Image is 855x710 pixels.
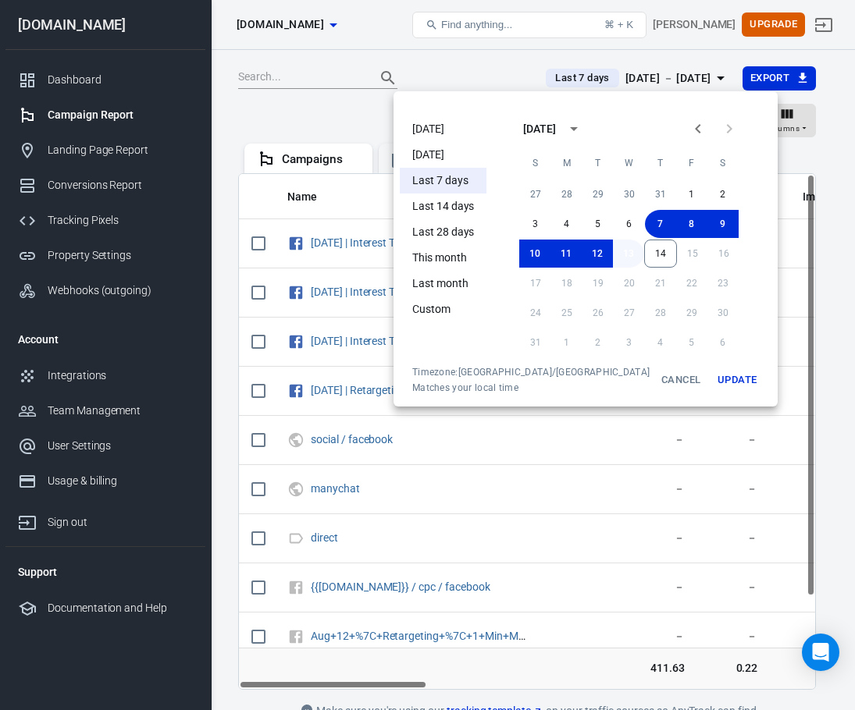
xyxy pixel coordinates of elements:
button: 27 [520,180,551,208]
button: 30 [614,180,645,208]
button: 4 [551,210,582,238]
button: 5 [582,210,614,238]
span: Tuesday [584,147,612,179]
button: 13 [613,240,644,268]
div: Open Intercom Messenger [802,634,839,671]
button: 3 [520,210,551,238]
li: Last month [400,271,486,296]
button: Previous month [682,113,714,144]
li: Last 14 days [400,193,486,219]
span: Friday [678,147,706,179]
li: [DATE] [400,142,486,168]
button: 9 [707,210,739,238]
span: Sunday [522,147,550,179]
button: 2 [707,180,739,208]
button: calendar view is open, switch to year view [561,115,587,142]
span: Monday [553,147,581,179]
li: Last 7 days [400,168,486,193]
li: This month [400,245,486,271]
button: 28 [551,180,582,208]
li: [DATE] [400,116,486,142]
button: Update [712,366,762,394]
div: Timezone: [GEOGRAPHIC_DATA]/[GEOGRAPHIC_DATA] [412,366,650,378]
button: 29 [582,180,614,208]
span: Saturday [709,147,737,179]
button: 1 [676,180,707,208]
button: 6 [614,210,645,238]
span: Matches your local time [412,382,650,394]
button: 12 [582,240,613,268]
button: 8 [676,210,707,238]
button: Cancel [656,366,706,394]
li: Custom [400,296,486,322]
button: 31 [645,180,676,208]
span: Wednesday [615,147,643,179]
div: [DATE] [523,121,556,137]
button: 11 [550,240,582,268]
button: 10 [519,240,550,268]
button: 7 [645,210,676,238]
button: 14 [644,240,677,268]
li: Last 28 days [400,219,486,245]
span: Thursday [647,147,675,179]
